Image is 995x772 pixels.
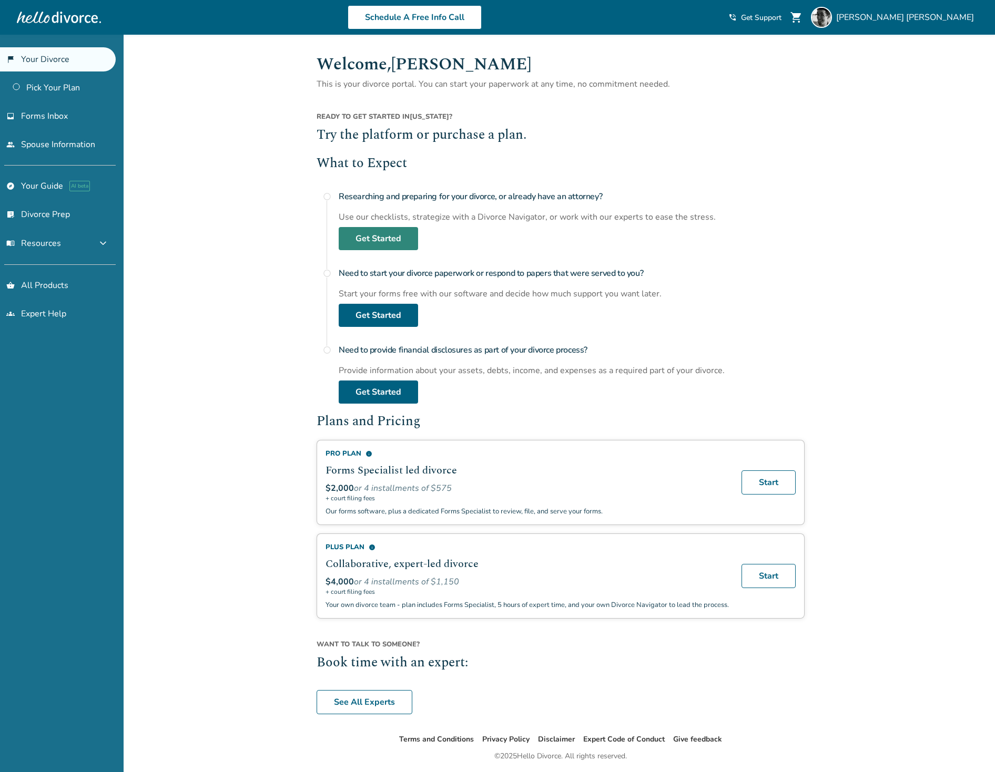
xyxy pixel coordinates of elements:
span: radio_button_unchecked [323,269,331,277]
span: menu_book [6,239,15,248]
div: Start your forms free with our software and decide how much support you want later. [339,288,805,300]
span: flag_2 [6,55,15,64]
img: Ron Guyor [811,7,832,28]
li: Disclaimer [538,733,575,746]
h2: Try the platform or purchase a plan. [317,126,805,146]
a: See All Experts [317,690,412,714]
h4: Need to start your divorce paperwork or respond to papers that were served to you? [339,263,805,284]
span: radio_button_unchecked [323,346,331,354]
a: Start [742,564,796,588]
p: Your own divorce team - plan includes Forms Specialist, 5 hours of expert time, and your own Divo... [326,600,729,610]
h2: Forms Specialist led divorce [326,462,729,478]
div: or 4 installments of $575 [326,482,729,494]
span: people [6,140,15,149]
a: Get Started [339,380,418,404]
div: Plus Plan [326,542,729,552]
div: © 2025 Hello Divorce. All rights reserved. [494,750,627,763]
span: + court filing fees [326,588,729,596]
span: expand_more [97,237,109,250]
h2: What to Expect [317,154,805,174]
div: Use our checklists, strategize with a Divorce Navigator, or work with our experts to ease the str... [339,211,805,223]
h4: Need to provide financial disclosures as part of your divorce process? [339,339,805,361]
span: radio_button_unchecked [323,192,331,201]
a: Expert Code of Conduct [583,734,665,744]
span: groups [6,310,15,318]
div: [US_STATE] ? [317,112,805,126]
iframe: Chat Widget [942,722,995,772]
p: Our forms software, plus a dedicated Forms Specialist to review, file, and serve your forms. [326,507,729,516]
a: Privacy Policy [482,734,530,744]
span: Forms Inbox [21,110,68,122]
span: Get Support [741,13,781,23]
a: Terms and Conditions [399,734,474,744]
span: $4,000 [326,576,354,588]
a: Start [742,470,796,495]
h1: Welcome, [PERSON_NAME] [317,52,805,77]
h4: Researching and preparing for your divorce, or already have an attorney? [339,186,805,207]
span: explore [6,182,15,190]
span: $2,000 [326,482,354,494]
a: Schedule A Free Info Call [348,5,482,29]
span: Want to talk to someone? [317,640,805,649]
a: Get Started [339,227,418,250]
span: [PERSON_NAME] [PERSON_NAME] [836,12,978,23]
span: shopping_cart [790,11,803,24]
span: info [365,450,372,457]
div: Pro Plan [326,449,729,458]
span: + court filing fees [326,494,729,502]
a: Get Started [339,304,418,327]
span: info [369,544,375,551]
h2: Plans and Pricing [317,412,805,432]
p: This is your divorce portal. You can start your paperwork at any time, no commitment needed. [317,77,805,91]
span: shopping_basket [6,281,15,290]
div: Provide information about your assets, debts, income, and expenses as a required part of your div... [339,365,805,376]
span: AI beta [69,181,90,191]
div: or 4 installments of $1,150 [326,576,729,588]
span: list_alt_check [6,210,15,219]
span: inbox [6,112,15,120]
span: Ready to get started in [317,112,410,121]
span: phone_in_talk [728,13,737,22]
li: Give feedback [673,733,722,746]
h2: Book time with an expert: [317,653,805,673]
h2: Collaborative, expert-led divorce [326,556,729,572]
a: phone_in_talkGet Support [728,13,781,23]
span: Resources [6,238,61,249]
